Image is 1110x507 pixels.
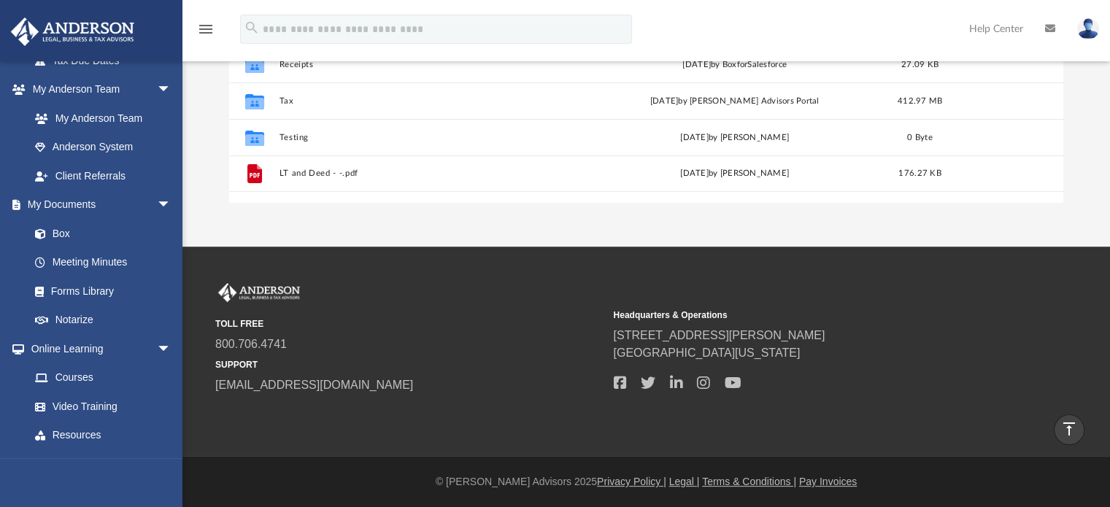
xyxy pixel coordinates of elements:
[10,334,186,363] a: Online Learningarrow_drop_down
[182,474,1110,489] div: © [PERSON_NAME] Advisors 2025
[585,168,884,181] div: [DATE] by [PERSON_NAME]
[157,449,186,479] span: arrow_drop_down
[10,449,193,479] a: Billingarrow_drop_down
[20,133,186,162] a: Anderson System
[279,133,578,142] button: Testing
[597,476,666,487] a: Privacy Policy |
[20,248,186,277] a: Meeting Minutes
[157,75,186,105] span: arrow_drop_down
[1077,18,1099,39] img: User Pic
[702,476,796,487] a: Terms & Conditions |
[244,20,260,36] i: search
[10,75,186,104] a: My Anderson Teamarrow_drop_down
[20,276,179,306] a: Forms Library
[10,190,186,220] a: My Documentsarrow_drop_down
[215,283,303,302] img: Anderson Advisors Platinum Portal
[215,317,603,330] small: TOLL FREE
[613,329,825,341] a: [STREET_ADDRESS][PERSON_NAME]
[897,97,941,105] span: 412.97 MB
[20,104,179,133] a: My Anderson Team
[215,358,603,371] small: SUPPORT
[907,133,933,142] span: 0 Byte
[157,334,186,364] span: arrow_drop_down
[1060,420,1078,438] i: vertical_align_top
[20,161,186,190] a: Client Referrals
[20,306,186,335] a: Notarize
[215,379,413,391] a: [EMAIL_ADDRESS][DOMAIN_NAME]
[585,131,884,144] div: [DATE] by [PERSON_NAME]
[197,20,215,38] i: menu
[279,169,578,179] button: LT and Deed - -.pdf
[901,61,938,69] span: 27.09 KB
[20,421,186,450] a: Resources
[613,347,800,359] a: [GEOGRAPHIC_DATA][US_STATE]
[20,219,179,248] a: Box
[585,58,884,71] div: [DATE] by BoxforSalesforce
[669,476,700,487] a: Legal |
[1054,414,1084,445] a: vertical_align_top
[613,309,1001,322] small: Headquarters & Operations
[215,338,287,350] a: 800.706.4741
[279,60,578,69] button: Receipts
[197,28,215,38] a: menu
[799,476,857,487] a: Pay Invoices
[157,190,186,220] span: arrow_drop_down
[279,96,578,106] button: Tax
[20,363,186,392] a: Courses
[898,170,941,178] span: 176.27 KB
[585,95,884,108] div: [DATE] by [PERSON_NAME] Advisors Portal
[7,18,139,46] img: Anderson Advisors Platinum Portal
[20,392,179,421] a: Video Training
